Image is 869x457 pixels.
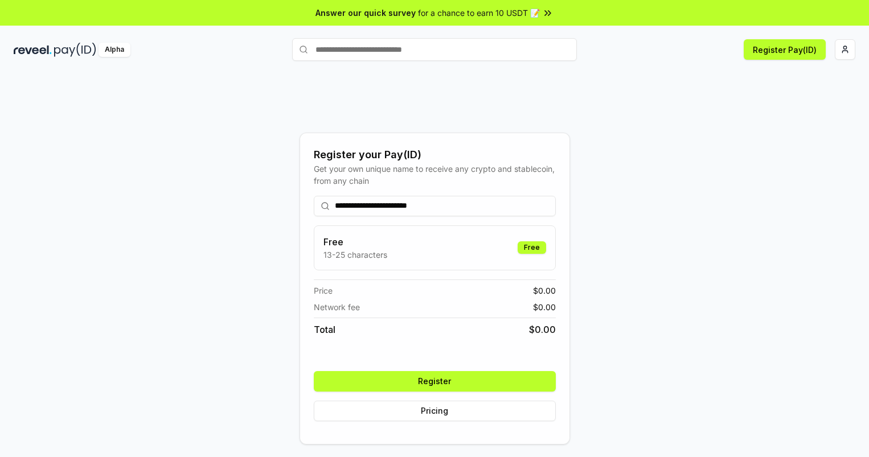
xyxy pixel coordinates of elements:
[533,301,556,313] span: $ 0.00
[323,249,387,261] p: 13-25 characters
[315,7,416,19] span: Answer our quick survey
[314,285,333,297] span: Price
[529,323,556,336] span: $ 0.00
[99,43,130,57] div: Alpha
[518,241,546,254] div: Free
[323,235,387,249] h3: Free
[314,371,556,392] button: Register
[533,285,556,297] span: $ 0.00
[314,301,360,313] span: Network fee
[314,147,556,163] div: Register your Pay(ID)
[314,401,556,421] button: Pricing
[54,43,96,57] img: pay_id
[744,39,826,60] button: Register Pay(ID)
[418,7,540,19] span: for a chance to earn 10 USDT 📝
[14,43,52,57] img: reveel_dark
[314,163,556,187] div: Get your own unique name to receive any crypto and stablecoin, from any chain
[314,323,335,336] span: Total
